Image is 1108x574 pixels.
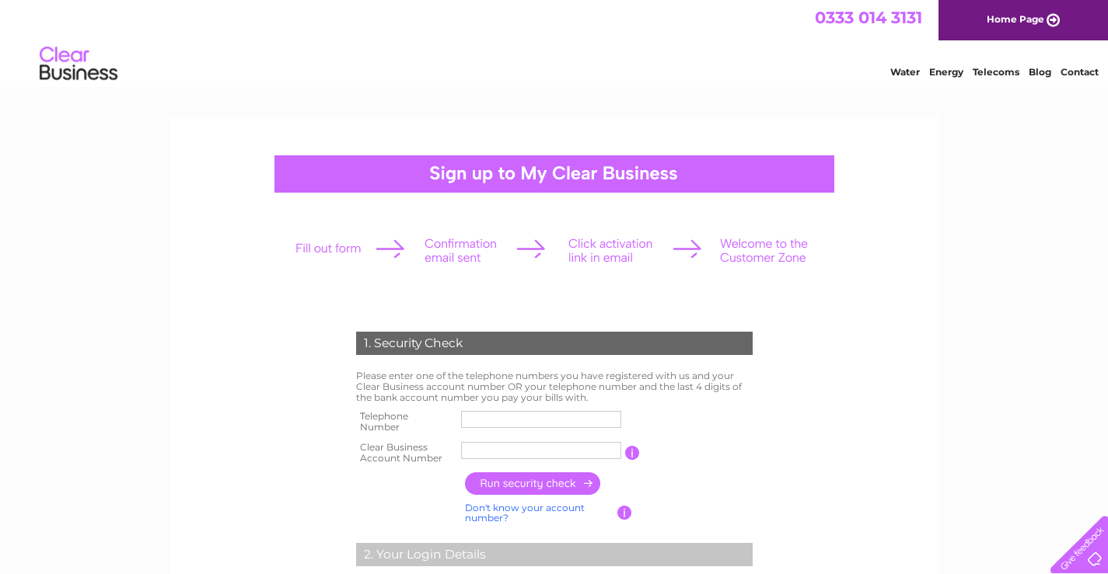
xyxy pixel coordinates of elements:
a: Blog [1029,66,1051,78]
a: Water [890,66,920,78]
a: 0333 014 3131 [815,8,922,27]
input: Information [617,506,632,520]
a: Contact [1061,66,1099,78]
div: Clear Business is a trading name of Verastar Limited (registered in [GEOGRAPHIC_DATA] No. 3667643... [187,9,922,75]
th: Telephone Number [352,406,458,437]
a: Telecoms [973,66,1019,78]
a: Energy [929,66,963,78]
td: Please enter one of the telephone numbers you have registered with us and your Clear Business acc... [352,367,757,406]
input: Information [625,446,640,460]
div: 2. Your Login Details [356,543,753,566]
div: 1. Security Check [356,332,753,355]
img: logo.png [39,40,118,88]
th: Clear Business Account Number [352,437,458,468]
a: Don't know your account number? [465,502,585,524]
